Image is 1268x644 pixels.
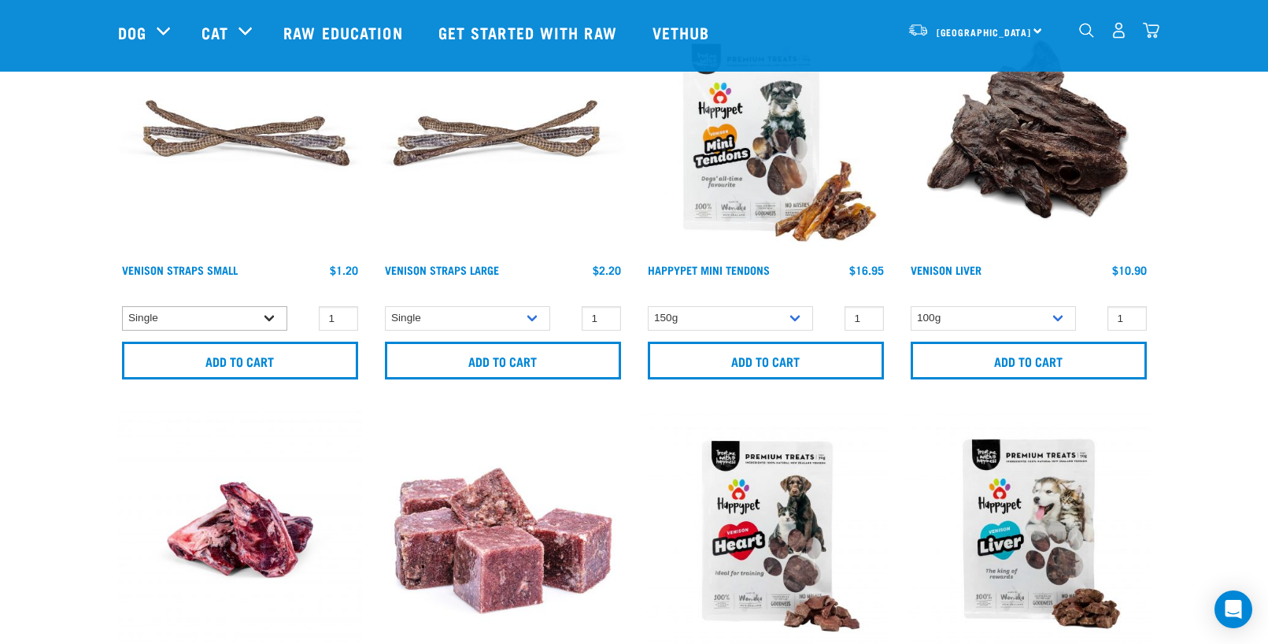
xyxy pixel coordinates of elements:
img: Pile Of Venison Liver For Pets [907,12,1151,256]
img: home-icon@2x.png [1143,22,1159,39]
input: Add to cart [122,342,358,379]
a: Venison Straps Large [385,267,499,272]
img: Happypet Venison Mini Tendons 005 1024x1024 [644,12,888,256]
div: Open Intercom Messenger [1214,590,1252,628]
input: 1 [845,306,884,331]
input: Add to cart [911,342,1147,379]
span: [GEOGRAPHIC_DATA] [937,29,1032,35]
img: Venison Straps [118,12,362,256]
input: 1 [319,306,358,331]
a: Vethub [637,1,730,64]
a: Venison Liver [911,267,981,272]
div: $1.20 [330,264,358,276]
img: home-icon-1@2x.png [1079,23,1094,38]
input: 1 [582,306,621,331]
div: $10.90 [1112,264,1147,276]
input: 1 [1107,306,1147,331]
input: Add to cart [648,342,884,379]
div: $16.95 [849,264,884,276]
input: Add to cart [385,342,621,379]
img: van-moving.png [908,23,929,37]
a: Dog [118,20,146,44]
div: $2.20 [593,264,621,276]
a: Cat [201,20,228,44]
a: Get started with Raw [423,1,637,64]
a: Happypet Mini Tendons [648,267,770,272]
a: Raw Education [268,1,422,64]
img: Stack of 3 Venison Straps Treats for Pets [381,12,625,256]
img: user.png [1111,22,1127,39]
a: Venison Straps Small [122,267,238,272]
